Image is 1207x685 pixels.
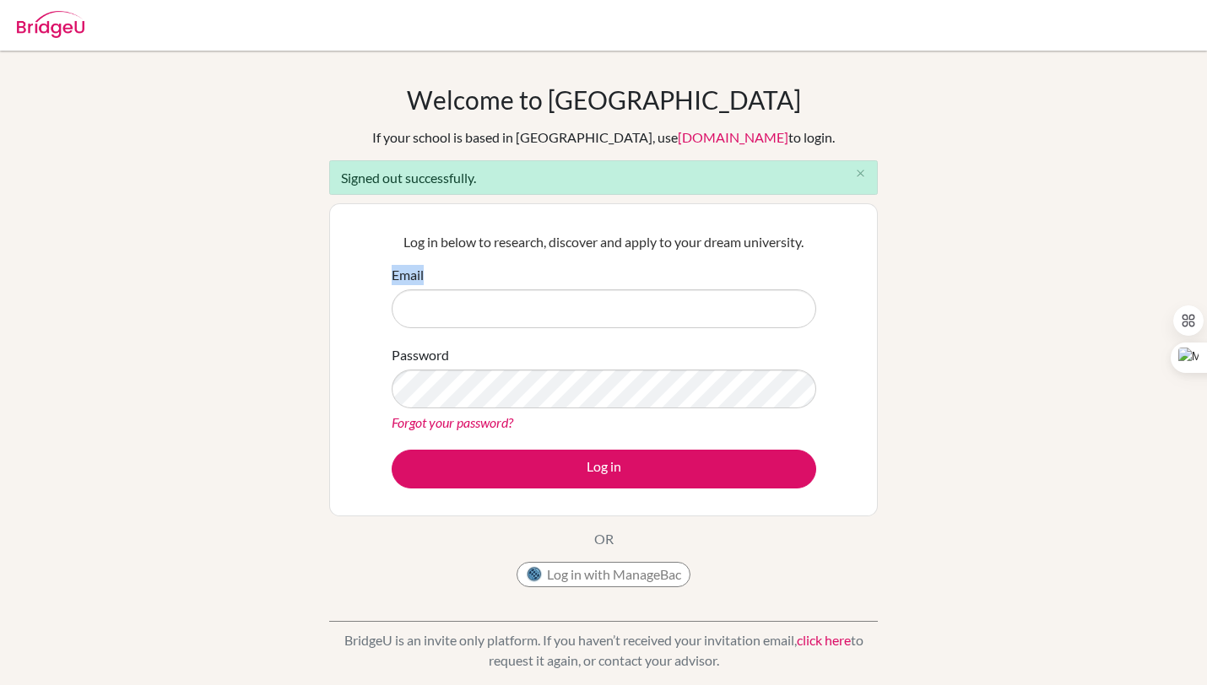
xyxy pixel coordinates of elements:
[407,84,801,115] h1: Welcome to [GEOGRAPHIC_DATA]
[678,129,788,145] a: [DOMAIN_NAME]
[392,414,513,430] a: Forgot your password?
[517,562,690,587] button: Log in with ManageBac
[329,160,878,195] div: Signed out successfully.
[797,632,851,648] a: click here
[392,450,816,488] button: Log in
[392,265,424,285] label: Email
[392,232,816,252] p: Log in below to research, discover and apply to your dream university.
[854,167,867,180] i: close
[372,127,835,148] div: If your school is based in [GEOGRAPHIC_DATA], use to login.
[17,11,84,38] img: Bridge-U
[594,529,614,549] p: OR
[843,161,877,186] button: Close
[329,630,878,671] p: BridgeU is an invite only platform. If you haven’t received your invitation email, to request it ...
[392,345,449,365] label: Password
